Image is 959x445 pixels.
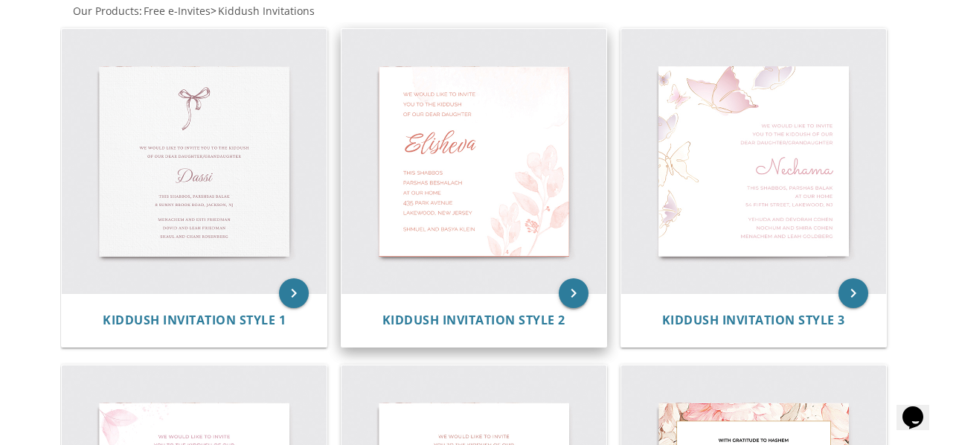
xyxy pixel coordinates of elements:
span: > [211,4,315,18]
a: keyboard_arrow_right [559,278,588,308]
img: Kiddush Invitation Style 1 [62,29,327,294]
a: Kiddush Invitation Style 3 [662,313,845,327]
a: Kiddush Invitations [217,4,315,18]
span: Kiddush Invitation Style 2 [382,312,565,328]
img: Kiddush Invitation Style 2 [341,29,606,294]
img: Kiddush Invitation Style 3 [621,29,886,294]
a: Kiddush Invitation Style 1 [103,313,286,327]
span: Kiddush Invitation Style 3 [662,312,845,328]
div: : [60,4,480,19]
a: Free e-Invites [142,4,211,18]
a: keyboard_arrow_right [838,278,868,308]
a: keyboard_arrow_right [279,278,309,308]
span: Kiddush Invitation Style 1 [103,312,286,328]
span: Kiddush Invitations [218,4,315,18]
span: Free e-Invites [144,4,211,18]
a: Kiddush Invitation Style 2 [382,313,565,327]
a: Our Products [71,4,139,18]
iframe: chat widget [897,385,944,430]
